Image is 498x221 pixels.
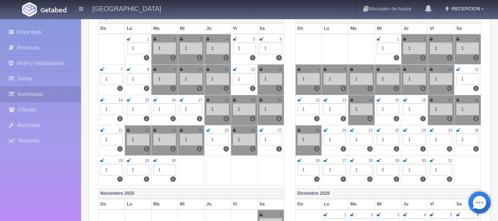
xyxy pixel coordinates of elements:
label: 1 [170,86,176,91]
div: 1 [100,164,123,176]
div: 1 [180,42,202,54]
th: Vi [231,23,257,34]
div: 1 [153,134,176,145]
label: 1 [341,86,346,91]
th: Sa [257,199,284,210]
small: 2 [371,213,373,217]
label: 1 [473,86,479,91]
small: 20 [342,128,346,132]
label: 1 [420,86,426,91]
th: Mi [178,23,204,34]
small: 19 [316,128,320,132]
label: 1 [276,116,282,121]
small: 18 [224,98,229,102]
label: 1 [447,55,452,61]
th: Lu [125,199,151,210]
small: 18 [475,98,479,102]
th: Mi [178,199,204,210]
small: 9 [174,68,176,72]
div: 1 [127,134,149,145]
label: 1 [223,116,229,121]
small: 31 [448,159,452,163]
small: 5 [318,68,320,72]
th: Do [98,199,125,210]
small: 3 [450,37,452,41]
label: 1 [144,55,149,61]
th: Sa [257,23,284,34]
small: 24 [198,128,202,132]
div: 1 [180,103,202,115]
div: 1 [297,134,320,145]
th: Noviembre 2025 [98,188,284,199]
div: 1 [233,42,255,54]
small: 17 [198,98,202,102]
th: Ju [204,23,231,34]
small: 8 [147,68,149,72]
div: 1 [260,73,282,85]
div: 1 [403,134,426,145]
small: 5 [450,213,452,217]
img: Getabed [41,7,66,13]
div: 1 [260,134,282,145]
label: 1 [117,116,123,121]
small: 2 [174,37,176,41]
th: Ju [401,23,428,34]
small: 22 [145,128,149,132]
small: 13 [342,98,346,102]
th: Do [295,199,322,210]
small: 25 [475,128,479,132]
label: 1 [250,146,255,152]
label: 1 [394,176,399,182]
small: 5 [253,37,255,41]
label: 1 [394,116,399,121]
div: 1 [324,134,346,145]
th: Diciembre 2025 [295,188,481,199]
label: 1 [276,86,282,91]
small: 1 [147,37,149,41]
th: Lu [322,199,348,210]
small: 6 [280,37,282,41]
small: 14 [119,98,123,102]
small: 9 [424,68,426,72]
th: Do [98,23,125,34]
small: 20 [278,98,282,102]
label: 1 [223,55,229,61]
small: 1 [280,213,282,217]
label: 1 [197,55,202,61]
label: 1 [250,55,255,61]
small: 10 [198,68,202,72]
th: Mi [375,199,401,210]
small: 27 [278,128,282,132]
small: 28 [369,159,373,163]
div: 1 [350,103,373,115]
small: 15 [145,98,149,102]
small: 29 [145,159,149,163]
div: 1 [100,134,123,145]
small: 1 [397,37,400,41]
th: Sa [455,23,481,34]
small: 26 [316,159,320,163]
div: 1 [153,73,176,85]
label: 1 [250,116,255,121]
label: 1 [314,86,320,91]
h4: [GEOGRAPHIC_DATA] [92,4,161,13]
div: 1 [350,73,373,85]
th: Ma [348,199,375,210]
small: 6 [344,68,346,72]
div: 1 [377,42,399,54]
small: 1 [344,213,346,217]
label: 1 [117,86,123,91]
small: 23 [171,128,175,132]
div: 1 [153,42,176,54]
label: 1 [314,146,320,152]
div: 1 [377,103,399,115]
label: 1 [341,176,346,182]
label: 1 [447,176,452,182]
div: 1 [127,42,149,54]
div: 1 [297,73,320,85]
label: 1 [223,146,229,152]
small: 13 [278,68,282,72]
small: 7 [121,68,123,72]
small: 3 [200,37,202,41]
th: Vi [428,23,455,34]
